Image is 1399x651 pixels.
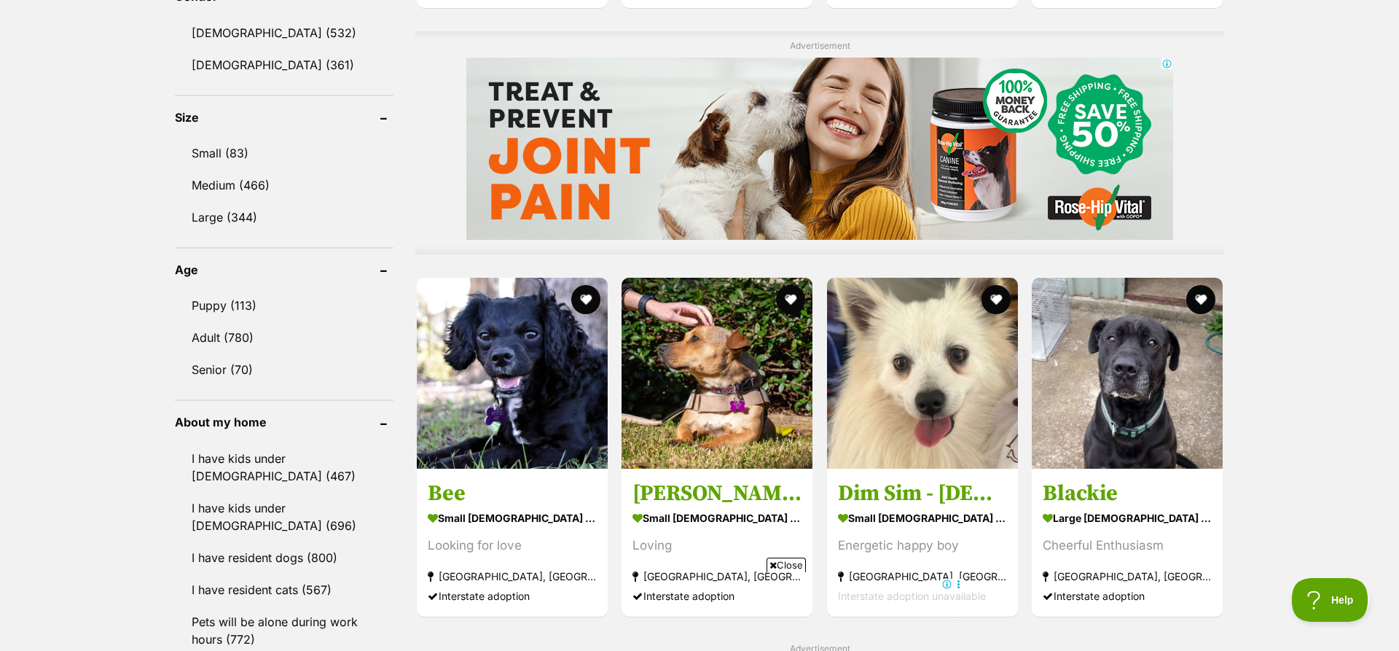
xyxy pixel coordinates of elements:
a: I have resident cats (567) [175,574,393,605]
button: favourite [777,285,806,314]
a: Dim Sim - [DEMOGRAPHIC_DATA] Pomeranian X Spitz small [DEMOGRAPHIC_DATA] Dog Energetic happy boy ... [827,469,1018,617]
a: [PERSON_NAME] small [DEMOGRAPHIC_DATA] Dog Loving [GEOGRAPHIC_DATA], [GEOGRAPHIC_DATA] Interstate... [622,469,812,617]
strong: small [DEMOGRAPHIC_DATA] Dog [632,507,802,529]
a: Puppy (113) [175,290,393,321]
strong: [GEOGRAPHIC_DATA], [GEOGRAPHIC_DATA] [1043,566,1212,586]
button: favourite [1186,285,1215,314]
div: Energetic happy boy [838,536,1007,556]
strong: small [DEMOGRAPHIC_DATA] Dog [428,507,597,529]
a: Medium (466) [175,170,393,200]
span: Interstate adoption unavailable [838,590,986,602]
strong: [GEOGRAPHIC_DATA], [GEOGRAPHIC_DATA] [632,566,802,586]
h3: [PERSON_NAME] [632,480,802,507]
a: Small (83) [175,138,393,168]
img: Bee - Cavalier King Charles Spaniel Dog [417,278,608,469]
img: Dim Sim - 10 Month Old Pomeranian X Spitz - Pomeranian x Japanese Spitz Dog [827,278,1018,469]
a: I have kids under [DEMOGRAPHIC_DATA] (467) [175,443,393,491]
a: [DEMOGRAPHIC_DATA] (361) [175,50,393,80]
a: Large (344) [175,202,393,233]
div: Interstate adoption [428,586,597,606]
iframe: Advertisement [466,58,1173,240]
h3: Bee [428,480,597,507]
div: Interstate adoption [1043,586,1212,606]
h3: Blackie [1043,480,1212,507]
a: [DEMOGRAPHIC_DATA] (532) [175,17,393,48]
button: favourite [981,285,1011,314]
a: Bee small [DEMOGRAPHIC_DATA] Dog Looking for love [GEOGRAPHIC_DATA], [GEOGRAPHIC_DATA] Interstate... [417,469,608,617]
strong: [GEOGRAPHIC_DATA], [GEOGRAPHIC_DATA] [428,566,597,586]
a: I have kids under [DEMOGRAPHIC_DATA] (696) [175,493,393,541]
iframe: Advertisement [434,578,965,644]
strong: large [DEMOGRAPHIC_DATA] Dog [1043,507,1212,529]
a: Senior (70) [175,354,393,385]
img: Porter - Dachshund (Miniature Smooth Haired) x Staffordshire Bull Terrier Dog [622,278,812,469]
div: Looking for love [428,536,597,556]
div: Loving [632,536,802,556]
header: Age [175,263,393,276]
header: About my home [175,416,393,429]
h3: Dim Sim - [DEMOGRAPHIC_DATA] Pomeranian X Spitz [838,480,1007,507]
strong: small [DEMOGRAPHIC_DATA] Dog [838,507,1007,529]
span: Close [767,558,806,572]
a: Adult (780) [175,322,393,353]
header: Size [175,111,393,124]
iframe: Help Scout Beacon - Open [1292,578,1370,622]
a: Blackie large [DEMOGRAPHIC_DATA] Dog Cheerful Enthusiasm [GEOGRAPHIC_DATA], [GEOGRAPHIC_DATA] Int... [1032,469,1223,617]
strong: [GEOGRAPHIC_DATA], [GEOGRAPHIC_DATA] [838,566,1007,586]
div: Cheerful Enthusiasm [1043,536,1212,556]
button: favourite [571,285,600,314]
div: Advertisement [415,31,1224,255]
img: Blackie - Mastiff Dog [1032,278,1223,469]
a: I have resident dogs (800) [175,542,393,573]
